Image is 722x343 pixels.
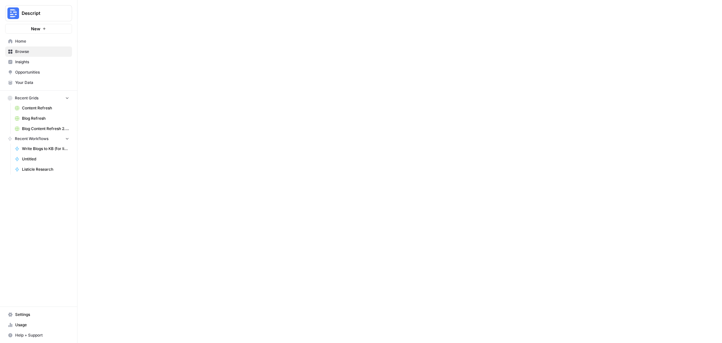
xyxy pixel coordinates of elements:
[5,67,72,77] a: Opportunities
[22,10,61,16] span: Descript
[5,24,72,34] button: New
[22,146,69,152] span: Write Blogs to KB (for linking)
[5,46,72,57] a: Browse
[31,25,40,32] span: New
[15,136,48,142] span: Recent Workflows
[5,93,72,103] button: Recent Grids
[12,124,72,134] a: Blog Content Refresh 2.0 Grid
[5,309,72,320] a: Settings
[12,103,72,113] a: Content Refresh
[15,95,38,101] span: Recent Grids
[22,116,69,121] span: Blog Refresh
[7,7,19,19] img: Descript Logo
[22,166,69,172] span: Listicle Research
[5,330,72,340] button: Help + Support
[15,332,69,338] span: Help + Support
[12,144,72,154] a: Write Blogs to KB (for linking)
[15,80,69,86] span: Your Data
[15,59,69,65] span: Insights
[22,126,69,132] span: Blog Content Refresh 2.0 Grid
[5,77,72,88] a: Your Data
[15,69,69,75] span: Opportunities
[15,38,69,44] span: Home
[12,154,72,164] a: Untitled
[5,36,72,46] a: Home
[22,105,69,111] span: Content Refresh
[5,134,72,144] button: Recent Workflows
[15,322,69,328] span: Usage
[5,5,72,21] button: Workspace: Descript
[15,49,69,55] span: Browse
[15,312,69,318] span: Settings
[22,156,69,162] span: Untitled
[12,164,72,175] a: Listicle Research
[12,113,72,124] a: Blog Refresh
[5,57,72,67] a: Insights
[5,320,72,330] a: Usage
